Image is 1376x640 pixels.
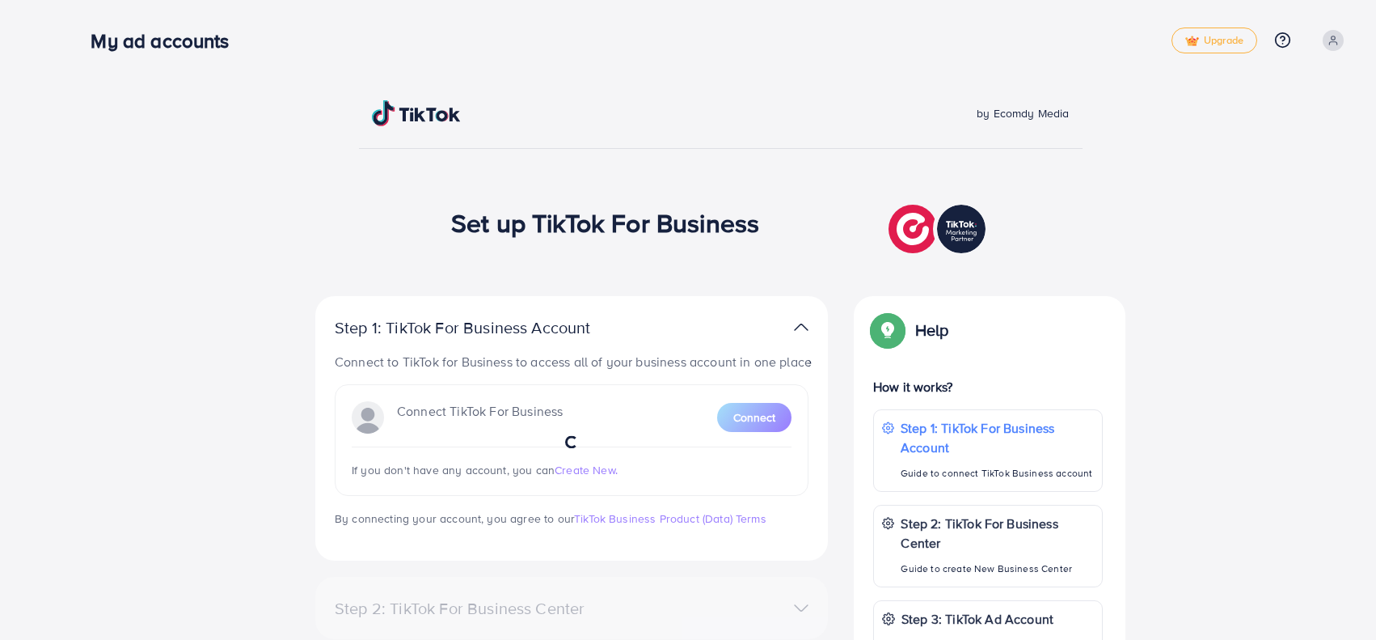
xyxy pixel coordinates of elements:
[372,100,461,126] img: TikTok
[915,320,949,340] p: Help
[451,207,759,238] h1: Set up TikTok For Business
[1185,36,1199,47] img: tick
[977,105,1069,121] span: by Ecomdy Media
[901,418,1094,457] p: Step 1: TikTok For Business Account
[901,514,1094,553] p: Step 2: TikTok For Business Center
[888,201,990,257] img: TikTok partner
[901,464,1094,483] p: Guide to connect TikTok Business account
[91,29,242,53] h3: My ad accounts
[1185,35,1243,47] span: Upgrade
[901,559,1094,579] p: Guide to create New Business Center
[901,609,1053,629] p: Step 3: TikTok Ad Account
[873,316,902,345] img: Popup guide
[1171,28,1257,53] a: tickUpgrade
[873,377,1103,396] p: How it works?
[335,318,642,337] p: Step 1: TikTok For Business Account
[794,316,808,339] img: TikTok partner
